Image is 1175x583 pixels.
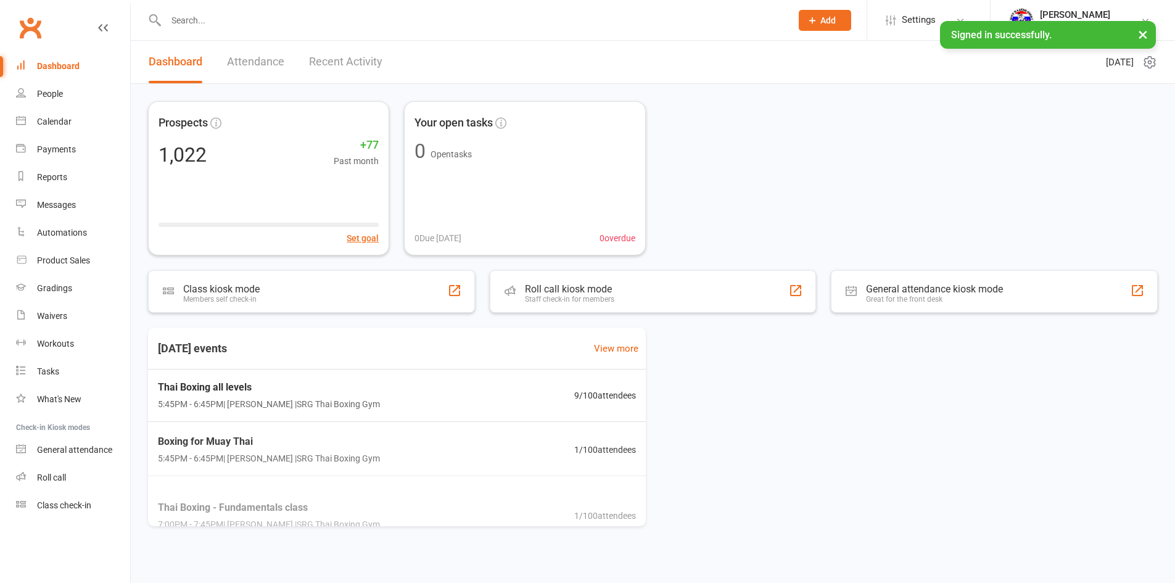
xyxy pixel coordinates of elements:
[37,117,72,126] div: Calendar
[334,136,379,154] span: +77
[951,29,1052,41] span: Signed in successfully.
[347,231,379,245] button: Set goal
[16,191,130,219] a: Messages
[158,518,380,531] span: 7:00PM - 7:45PM | [PERSON_NAME] | SRG Thai Boxing Gym
[1106,55,1134,70] span: [DATE]
[15,12,46,43] a: Clubworx
[16,108,130,136] a: Calendar
[1009,8,1034,33] img: thumb_image1718682644.png
[37,255,90,265] div: Product Sales
[159,145,207,165] div: 1,022
[16,163,130,191] a: Reports
[1040,20,1123,31] div: SRG Thai Boxing Gym
[414,231,461,245] span: 0 Due [DATE]
[414,141,426,161] div: 0
[37,144,76,154] div: Payments
[16,386,130,413] a: What's New
[574,442,636,456] span: 1 / 100 attendees
[16,464,130,492] a: Roll call
[16,52,130,80] a: Dashboard
[594,341,638,356] a: View more
[158,452,380,465] span: 5:45PM - 6:45PM | [PERSON_NAME] | SRG Thai Boxing Gym
[414,114,493,132] span: Your open tasks
[183,283,260,295] div: Class kiosk mode
[820,15,836,25] span: Add
[16,330,130,358] a: Workouts
[37,61,80,71] div: Dashboard
[16,80,130,108] a: People
[37,228,87,238] div: Automations
[902,6,936,34] span: Settings
[183,295,260,304] div: Members self check-in
[525,295,614,304] div: Staff check-in for members
[227,41,284,83] a: Attendance
[37,200,76,210] div: Messages
[16,219,130,247] a: Automations
[1132,21,1154,48] button: ×
[574,389,636,402] span: 9 / 100 attendees
[158,434,380,450] span: Boxing for Muay Thai
[37,473,66,482] div: Roll call
[16,492,130,519] a: Class kiosk mode
[16,136,130,163] a: Payments
[574,509,636,523] span: 1 / 100 attendees
[16,247,130,275] a: Product Sales
[1040,9,1123,20] div: [PERSON_NAME]
[162,12,783,29] input: Search...
[37,89,63,99] div: People
[37,445,112,455] div: General attendance
[148,337,237,360] h3: [DATE] events
[866,283,1003,295] div: General attendance kiosk mode
[16,302,130,330] a: Waivers
[149,41,202,83] a: Dashboard
[37,283,72,293] div: Gradings
[16,436,130,464] a: General attendance kiosk mode
[37,311,67,321] div: Waivers
[37,172,67,182] div: Reports
[334,154,379,168] span: Past month
[37,500,91,510] div: Class check-in
[37,366,59,376] div: Tasks
[16,275,130,302] a: Gradings
[525,283,614,295] div: Roll call kiosk mode
[309,41,382,83] a: Recent Activity
[799,10,851,31] button: Add
[600,231,635,245] span: 0 overdue
[16,358,130,386] a: Tasks
[37,339,74,349] div: Workouts
[866,295,1003,304] div: Great for the front desk
[37,394,81,404] div: What's New
[431,149,472,159] span: Open tasks
[158,379,380,395] span: Thai Boxing all levels
[158,397,380,411] span: 5:45PM - 6:45PM | [PERSON_NAME] | SRG Thai Boxing Gym
[159,114,208,132] span: Prospects
[158,500,380,516] span: Thai Boxing - Fundamentals class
